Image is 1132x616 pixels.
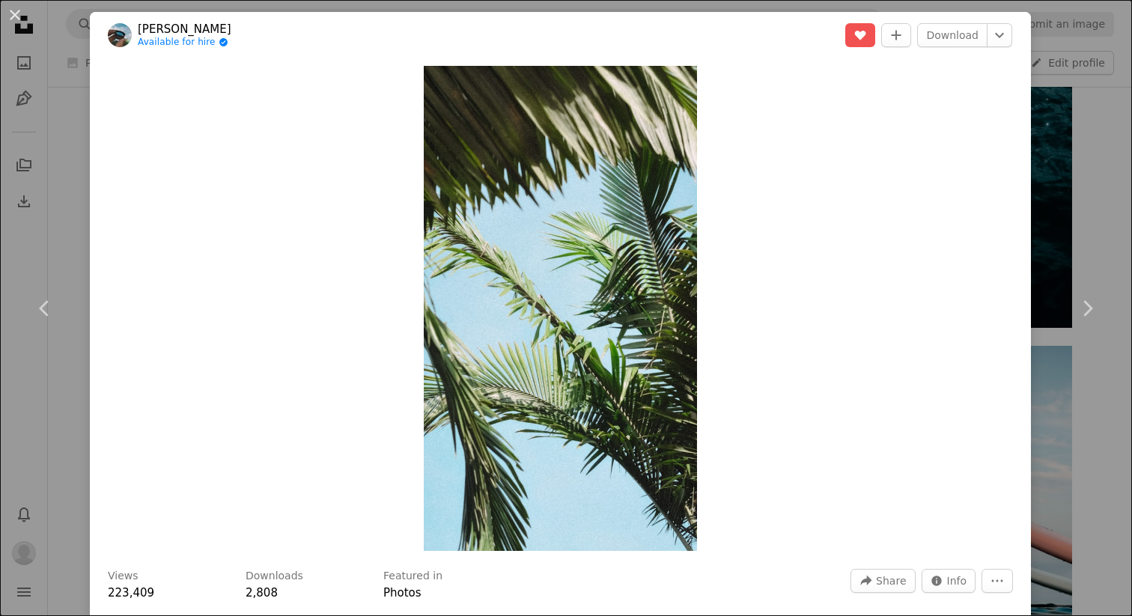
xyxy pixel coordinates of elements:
a: Available for hire [138,37,231,49]
a: Photos [383,586,422,600]
span: 2,808 [246,586,278,600]
a: Next [1042,237,1132,380]
button: Unlike [845,23,875,47]
button: Share this image [850,569,915,593]
span: Info [947,570,967,592]
button: Add to Collection [881,23,911,47]
img: a bird is perched on a palm tree [424,66,697,551]
button: More Actions [982,569,1013,593]
h3: Featured in [383,569,442,584]
img: Go to Albert Oliveira's profile [108,23,132,47]
button: Zoom in on this image [424,66,697,551]
a: Download [917,23,988,47]
button: Choose download size [987,23,1012,47]
span: 223,409 [108,586,154,600]
h3: Views [108,569,139,584]
a: [PERSON_NAME] [138,22,231,37]
button: Stats about this image [922,569,976,593]
span: Share [876,570,906,592]
h3: Downloads [246,569,303,584]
